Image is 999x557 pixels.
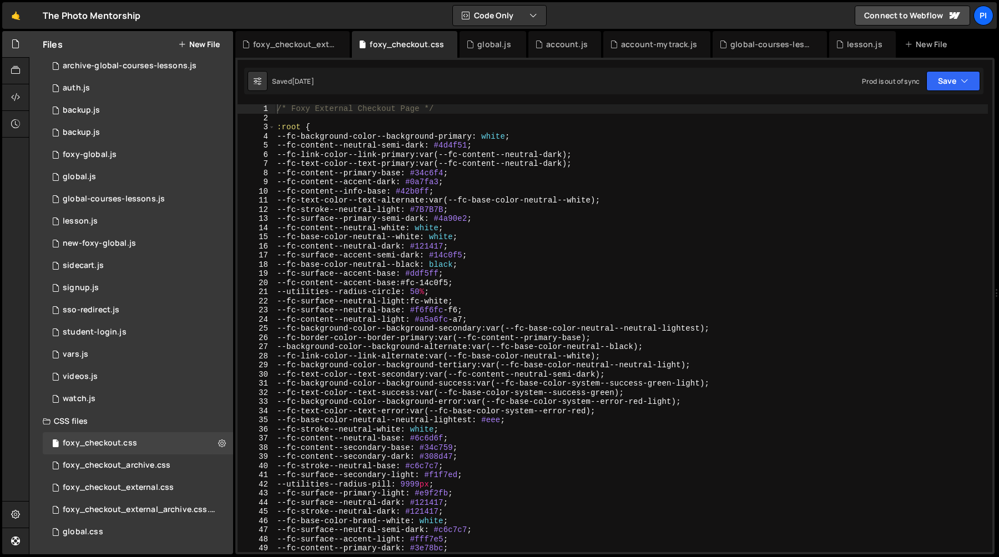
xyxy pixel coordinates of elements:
[253,39,336,50] div: foxy_checkout_external.css
[238,452,275,462] div: 39
[63,194,165,204] div: global-courses-lessons.js
[238,141,275,150] div: 5
[238,132,275,141] div: 4
[238,251,275,260] div: 17
[238,114,275,123] div: 2
[238,169,275,178] div: 8
[238,470,275,480] div: 41
[63,394,95,404] div: watch.js
[238,224,275,233] div: 14
[238,434,275,443] div: 37
[238,379,275,388] div: 31
[238,361,275,370] div: 29
[63,305,119,315] div: sso-redirect.js
[238,297,275,306] div: 22
[973,6,993,26] a: Pi
[238,333,275,343] div: 26
[238,260,275,270] div: 18
[63,172,96,182] div: global.js
[238,517,275,526] div: 46
[43,55,233,77] div: 13533/43968.js
[63,216,98,226] div: lesson.js
[43,366,233,388] div: 13533/42246.js
[43,521,233,543] div: 13533/35489.css
[63,350,88,359] div: vars.js
[63,483,174,493] div: foxy_checkout_external.css
[238,104,275,114] div: 1
[63,128,100,138] div: backup.js
[43,9,140,22] div: The Photo Mentorship
[238,278,275,288] div: 20
[43,232,233,255] div: 13533/40053.js
[862,77,920,86] div: Prod is out of sync
[43,166,233,188] div: 13533/39483.js
[238,480,275,489] div: 42
[292,77,314,86] div: [DATE]
[43,299,233,321] div: 13533/47004.js
[238,324,275,333] div: 25
[63,505,216,515] div: foxy_checkout_external_archive.css.css
[238,425,275,434] div: 36
[238,287,275,297] div: 21
[2,2,29,29] a: 🤙
[238,178,275,187] div: 9
[63,327,127,337] div: student-login.js
[238,443,275,453] div: 38
[238,214,275,224] div: 13
[238,498,275,508] div: 44
[43,454,233,477] div: 13533/44030.css
[238,370,275,379] div: 30
[43,210,233,232] div: 13533/35472.js
[63,61,196,71] div: archive-global-courses-lessons.js
[926,71,980,91] button: Save
[238,159,275,169] div: 7
[43,144,233,166] div: 13533/34219.js
[63,150,117,160] div: foxy-global.js
[43,277,233,299] div: 13533/35364.js
[63,283,99,293] div: signup.js
[43,499,237,521] div: 13533/44029.css
[43,388,233,410] div: 13533/38527.js
[238,397,275,407] div: 33
[43,121,233,144] div: 13533/45030.js
[238,187,275,196] div: 10
[43,321,233,343] div: 13533/46953.js
[63,239,136,249] div: new-foxy-global.js
[238,123,275,132] div: 3
[63,83,90,93] div: auth.js
[238,306,275,315] div: 23
[238,196,275,205] div: 11
[43,188,233,210] div: 13533/35292.js
[238,525,275,535] div: 47
[453,6,546,26] button: Code Only
[855,6,970,26] a: Connect to Webflow
[63,261,104,271] div: sidecart.js
[238,416,275,425] div: 35
[63,460,170,470] div: foxy_checkout_archive.css
[370,39,444,50] div: foxy_checkout.css
[43,99,233,121] div: 13533/45031.js
[63,105,100,115] div: backup.js
[43,255,233,277] div: 13533/43446.js
[63,527,103,537] div: global.css
[238,352,275,361] div: 28
[63,438,137,448] div: foxy_checkout.css
[238,535,275,544] div: 48
[43,38,63,50] h2: Files
[178,40,220,49] button: New File
[238,388,275,398] div: 32
[238,150,275,160] div: 6
[546,39,588,50] div: account.js
[621,39,697,50] div: account-mytrack.js
[238,342,275,352] div: 27
[43,343,233,366] div: 13533/38978.js
[43,477,233,499] div: 13533/38747.css
[63,372,98,382] div: videos.js
[477,39,511,50] div: global.js
[238,315,275,325] div: 24
[905,39,951,50] div: New File
[238,489,275,498] div: 43
[730,39,814,50] div: global-courses-lessons.js
[29,410,233,432] div: CSS files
